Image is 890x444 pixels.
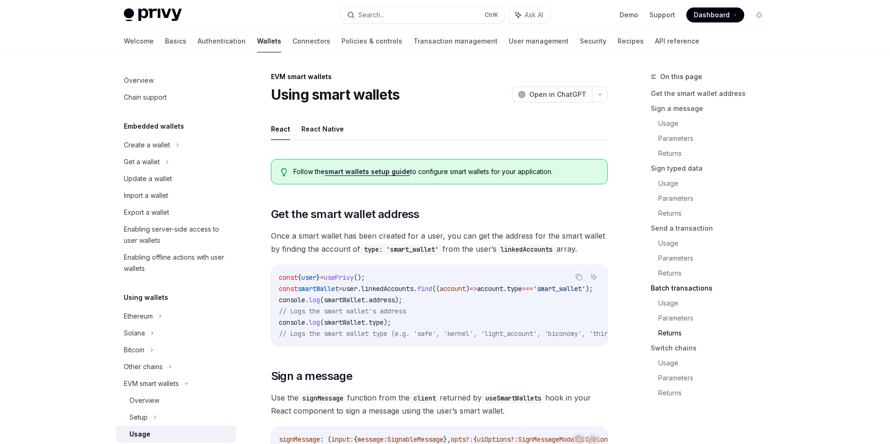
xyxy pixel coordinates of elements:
div: Export a wallet [124,207,169,218]
a: Welcome [124,30,154,52]
span: SignMessageModalUIOptions [518,435,612,444]
a: Support [649,10,675,20]
span: address [369,296,395,304]
span: . [305,296,309,304]
span: . [413,284,417,293]
span: console [279,318,305,327]
span: = [320,273,324,282]
span: ( [320,296,324,304]
span: const [279,284,298,293]
button: Copy the contents from the code block [573,271,585,283]
div: Solana [124,328,145,339]
span: ); [384,318,391,327]
span: { [354,435,357,444]
span: log [309,318,320,327]
a: Returns [658,326,774,341]
div: Import a wallet [124,190,168,201]
a: API reference [655,30,699,52]
a: smart wallets setup guide [325,167,410,176]
a: Usage [658,356,774,371]
span: type [369,318,384,327]
span: => [470,284,477,293]
span: console [279,296,305,304]
a: Returns [658,266,774,281]
span: 'smart_wallet' [533,284,585,293]
a: Security [580,30,606,52]
a: Update a wallet [116,170,236,187]
a: Parameters [658,191,774,206]
a: Sign typed data [651,161,774,176]
span: ); [585,284,593,293]
span: . [357,284,361,293]
span: ); [395,296,402,304]
code: type: 'smart_wallet' [360,244,442,255]
span: input [331,435,350,444]
span: Sign a message [271,369,353,384]
a: Parameters [658,311,774,326]
span: On this page [660,71,702,82]
span: . [305,318,309,327]
a: Parameters [658,371,774,386]
a: Returns [658,146,774,161]
a: Usage [658,236,774,251]
div: Usage [129,429,150,440]
span: . [365,296,369,304]
button: Open in ChatGPT [512,87,592,102]
div: Bitcoin [124,344,144,356]
a: Returns [658,206,774,221]
span: // Logs the smart wallet's address [279,307,406,315]
span: (); [354,273,365,282]
span: ( [320,318,324,327]
a: Usage [658,296,774,311]
span: : ( [320,435,331,444]
div: Create a wallet [124,139,170,151]
span: linkedAccounts [361,284,413,293]
a: Export a wallet [116,204,236,221]
div: EVM smart wallets [271,72,608,81]
h5: Embedded wallets [124,121,184,132]
a: User management [509,30,569,52]
a: Enabling server-side access to user wallets [116,221,236,249]
div: Update a wallet [124,173,172,184]
span: Follow the to configure smart wallets for your application. [293,167,598,176]
div: Setup [129,412,148,423]
span: === [522,284,533,293]
a: Import a wallet [116,187,236,204]
span: ?: [466,435,473,444]
div: Get a wallet [124,156,160,167]
a: Dashboard [686,7,744,22]
span: smartWallet [324,296,365,304]
span: smartWallet [324,318,365,327]
a: Recipes [618,30,644,52]
span: . [503,284,507,293]
span: (( [432,284,440,293]
a: Returns [658,386,774,400]
h1: Using smart wallets [271,86,400,103]
svg: Tip [281,168,287,176]
a: Overview [116,72,236,89]
span: Dashboard [694,10,730,20]
a: Enabling offline actions with user wallets [116,249,236,277]
a: Usage [658,116,774,131]
code: client [410,393,440,403]
a: Chain support [116,89,236,106]
a: Get the smart wallet address [651,86,774,101]
a: Switch chains [651,341,774,356]
span: log [309,296,320,304]
span: } [316,273,320,282]
button: React [271,118,290,140]
a: Parameters [658,131,774,146]
span: type [507,284,522,293]
button: Toggle dark mode [752,7,767,22]
a: Demo [619,10,638,20]
div: Other chains [124,361,163,372]
h5: Using wallets [124,292,168,303]
div: Enabling offline actions with user wallets [124,252,230,274]
a: Send a transaction [651,221,774,236]
span: signMessage [279,435,320,444]
span: account [440,284,466,293]
a: Usage [658,176,774,191]
span: user [301,273,316,282]
div: Overview [129,395,159,406]
a: Batch transactions [651,281,774,296]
